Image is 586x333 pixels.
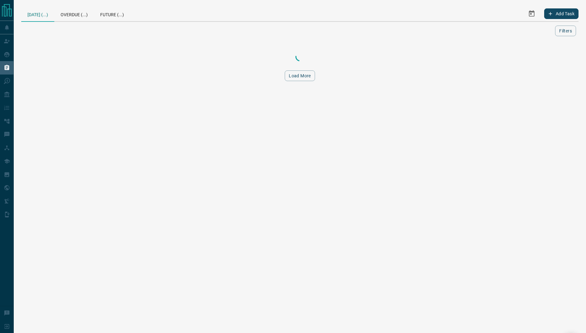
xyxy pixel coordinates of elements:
[544,8,579,19] button: Add Task
[555,26,576,36] button: Filters
[94,6,130,21] div: Future (...)
[285,70,315,81] button: Load More
[54,6,94,21] div: Overdue (...)
[21,6,54,22] div: [DATE] (...)
[269,51,331,63] div: Loading
[524,6,539,21] button: Select Date Range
